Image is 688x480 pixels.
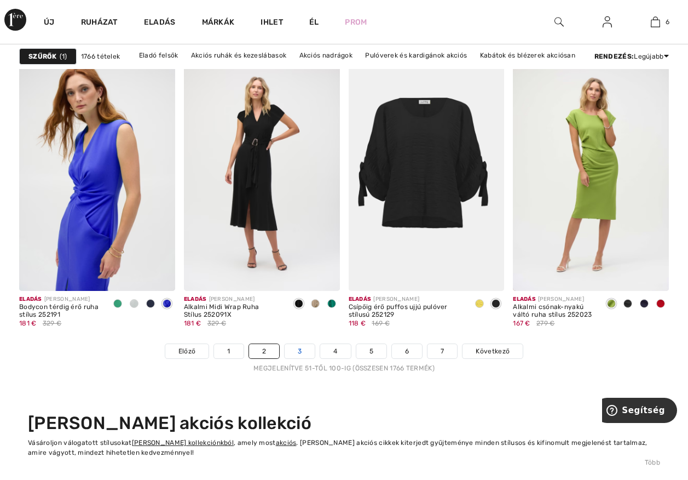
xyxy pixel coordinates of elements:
[134,48,184,62] a: Eladó felsők
[462,344,523,358] a: Következő
[214,344,243,358] a: 1
[636,295,652,313] div: Midnight Blue
[60,52,67,61] span: 1
[202,18,235,29] a: Márkák
[186,48,292,62] a: Akciós ruhák és kezeslábasok
[309,16,319,28] a: Él
[207,318,227,328] span: 329 €
[28,52,57,61] strong: Szűrők
[513,304,594,319] div: Alkalmi csónak-nyakú váltó ruha stílus 252023
[184,304,282,319] div: Alkalmi Midi Wrap Ruha Stílus 252091X
[488,295,504,313] div: Black
[603,295,620,313] div: Greenery
[427,344,457,358] a: 7
[43,318,62,328] span: 329 €
[320,344,350,358] a: 4
[19,296,42,302] span: Eladás
[44,18,55,29] a: Új
[349,296,372,302] span: Eladás
[356,344,386,358] a: 5
[323,295,340,313] div: Garden green
[603,15,612,28] img: Saját adataim
[349,304,463,319] div: Csípőig érő puffos ujjú pulóver stílusú 252129
[594,53,664,60] font: Legújabb
[651,15,660,28] img: Az én táskám
[372,318,390,328] span: 169 €
[594,53,634,60] strong: Rendezés:
[356,62,431,77] a: Akciós felsőruházat
[28,438,660,458] div: Vásároljon válogatott stílusokat , amely most . [PERSON_NAME] akciós cikkek kiterjedt gyűjteménye...
[283,62,354,77] a: Szoknyák akciósak
[184,296,207,302] span: Eladás
[360,48,472,62] a: Pulóverek és kardigánok akciós
[19,304,101,319] div: Bodycon térdig érő ruha stílus 252191
[349,57,505,291] img: Csípőig érő puffos ujjú pulóver stílusú 252129. Citrus
[261,18,283,29] span: Ihlet
[81,52,120,61] span: 1766 tételek
[28,458,660,467] div: Több
[184,57,340,291] img: Alkalmi midi wrap ruha stílus 252091X. Fekete
[184,319,201,327] span: 181 €
[666,17,669,27] span: 6
[349,295,463,304] div: [PERSON_NAME]
[184,295,282,304] div: [PERSON_NAME]
[513,319,530,327] span: 167 €
[513,295,594,304] div: [PERSON_NAME]
[594,15,621,29] a: Sign In
[392,344,422,358] a: 6
[249,344,279,358] a: 2
[307,295,323,313] div: Parchment
[652,295,669,313] div: Radiant red
[285,344,315,358] a: 3
[475,48,581,62] a: Kabátok és blézerek akciósan
[513,296,536,302] span: Eladás
[476,346,510,356] span: Következő
[19,344,669,373] nav: Navigáció az oldalon
[536,318,555,328] span: 279 €
[178,346,196,356] span: Előző
[349,319,366,327] span: 118 €
[126,295,142,313] div: Vanilla 30
[291,295,307,313] div: Black
[19,363,669,373] div: Megjelenítve 51-től 100-ig (összesen 1766 termék)
[109,295,126,313] div: Garden green
[4,9,26,31] img: 1ère sugárút
[602,398,677,425] iframe: Opens a widget where you can find more information
[165,344,209,358] a: Előző
[19,295,101,304] div: [PERSON_NAME]
[142,295,159,313] div: Midnight Blue
[81,18,118,29] a: Ruházat
[144,18,176,29] a: Eladás
[632,15,679,28] a: 6
[554,15,564,28] img: Keresés a weboldalon
[132,439,234,447] a: [PERSON_NAME] kollekciónkból
[471,295,488,313] div: Citrus
[345,16,367,28] a: Prom
[28,413,660,433] h2: [PERSON_NAME] akciós kollekció
[19,57,175,291] img: Bodycon térdig érő ruhastílus 252191. Kerti zöld
[294,48,359,62] a: Akciós nadrágok
[620,295,636,313] div: Black
[276,439,297,447] a: akciós
[513,57,669,291] img: Alkalmi csónaknyakú váltó ruha stílus 252023. Növényzet
[159,295,175,313] div: Royal Sapphire 163
[19,319,37,327] span: 181 €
